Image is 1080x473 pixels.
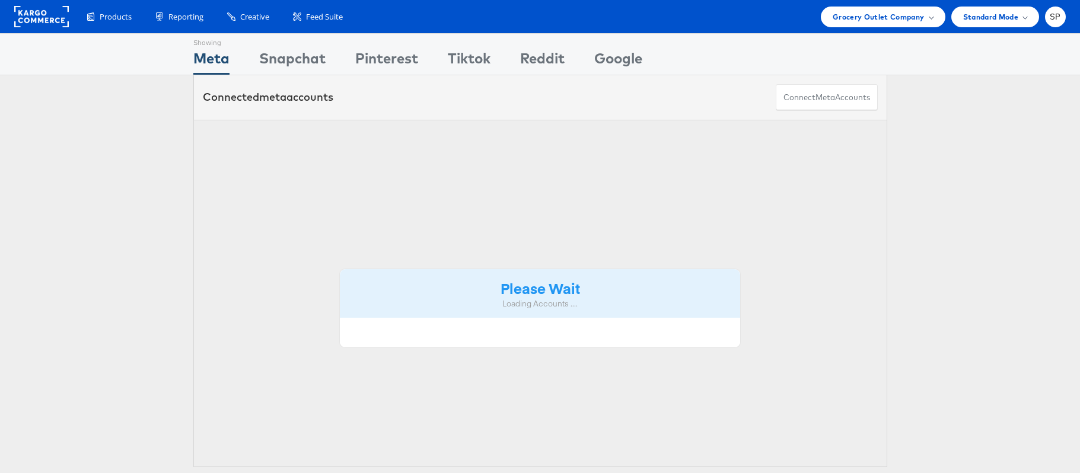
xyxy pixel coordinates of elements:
div: Connected accounts [203,90,333,105]
button: ConnectmetaAccounts [776,84,878,111]
strong: Please Wait [501,278,580,298]
span: Grocery Outlet Company [833,11,925,23]
div: Meta [193,48,230,75]
span: Creative [240,11,269,23]
div: Reddit [520,48,565,75]
span: SP [1050,13,1061,21]
div: Pinterest [355,48,418,75]
span: Standard Mode [963,11,1018,23]
span: Feed Suite [306,11,343,23]
span: Reporting [168,11,203,23]
span: Products [100,11,132,23]
div: Loading Accounts .... [349,298,732,309]
div: Showing [193,34,230,48]
span: meta [815,92,835,103]
div: Tiktok [448,48,490,75]
div: Snapchat [259,48,326,75]
div: Google [594,48,642,75]
span: meta [259,90,286,104]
